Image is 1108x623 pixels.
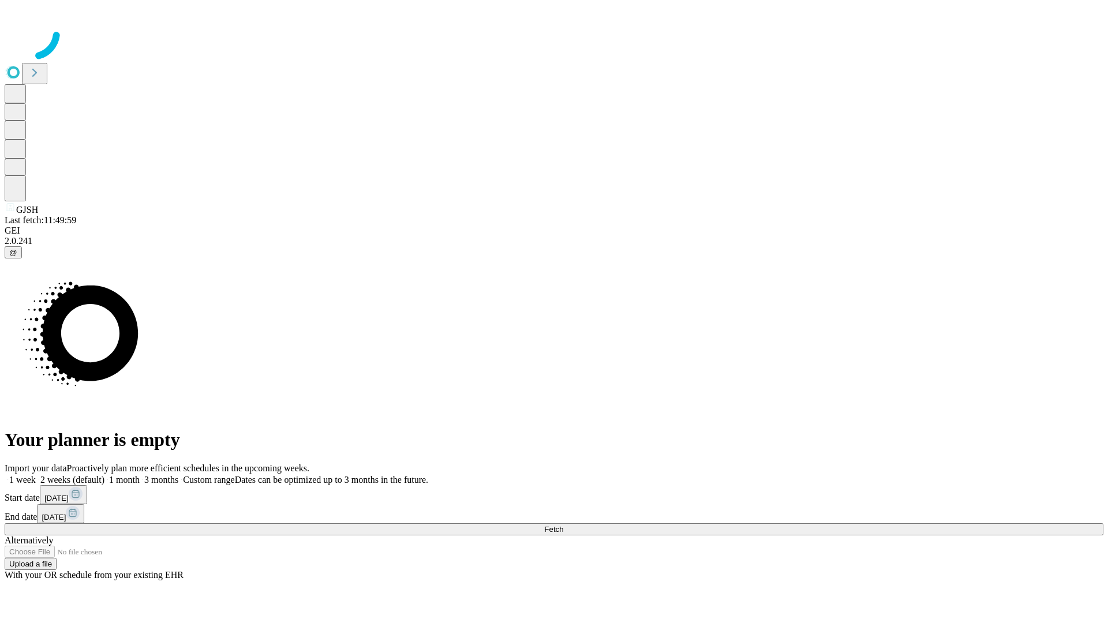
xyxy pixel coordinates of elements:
[9,475,36,485] span: 1 week
[5,246,22,258] button: @
[5,429,1103,451] h1: Your planner is empty
[5,215,76,225] span: Last fetch: 11:49:59
[5,226,1103,236] div: GEI
[5,558,57,570] button: Upload a file
[5,485,1103,504] div: Start date
[67,463,309,473] span: Proactively plan more efficient schedules in the upcoming weeks.
[109,475,140,485] span: 1 month
[9,248,17,257] span: @
[40,475,104,485] span: 2 weeks (default)
[544,525,563,534] span: Fetch
[16,205,38,215] span: GJSH
[5,236,1103,246] div: 2.0.241
[42,513,66,521] span: [DATE]
[5,535,53,545] span: Alternatively
[5,504,1103,523] div: End date
[235,475,428,485] span: Dates can be optimized up to 3 months in the future.
[144,475,178,485] span: 3 months
[183,475,234,485] span: Custom range
[44,494,69,502] span: [DATE]
[5,523,1103,535] button: Fetch
[5,463,67,473] span: Import your data
[40,485,87,504] button: [DATE]
[37,504,84,523] button: [DATE]
[5,570,184,580] span: With your OR schedule from your existing EHR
